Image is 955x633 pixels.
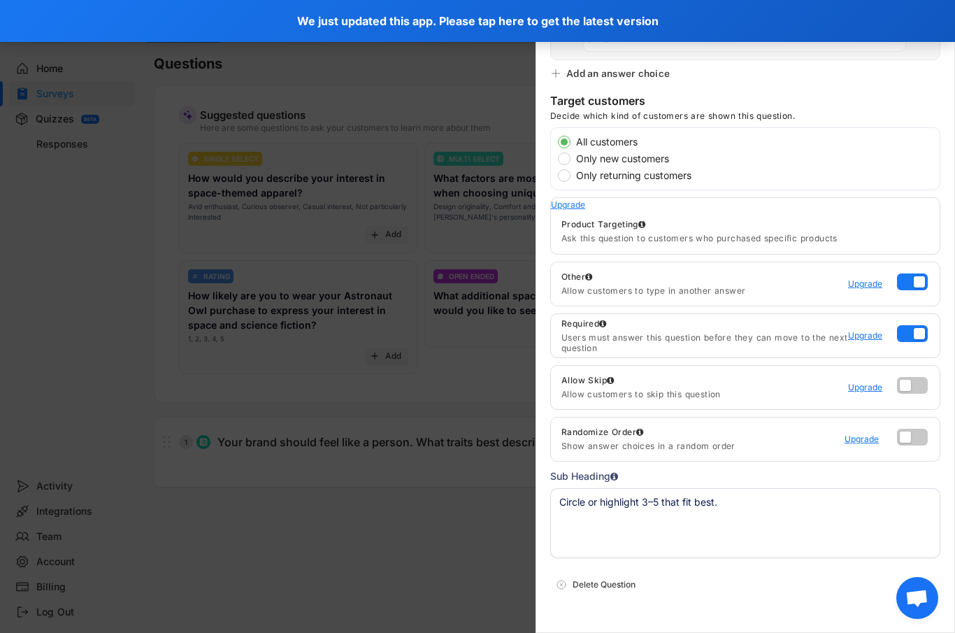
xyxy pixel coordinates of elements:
[561,318,607,329] div: Required
[561,375,614,386] div: Allow Skip
[561,427,643,438] div: Randomize Order
[848,383,890,392] div: Upgrade
[551,198,593,212] a: Upgrade
[848,380,890,394] a: Upgrade
[566,67,670,80] div: Add an answer choice
[848,329,890,343] a: Upgrade
[561,441,845,452] div: Show answer choices in a random order
[572,137,940,147] label: All customers
[896,577,938,619] div: Open chat
[848,277,890,291] a: Upgrade
[561,233,940,244] div: Ask this question to customers who purchased specific products
[550,111,795,127] div: Decide which kind of customers are shown this question.
[561,219,940,230] div: Product Targeting
[561,332,848,354] div: Users must answer this question before they can move to the next question
[848,280,890,288] div: Upgrade
[845,432,886,446] a: Upgrade
[573,578,935,591] div: Delete Question
[550,94,645,111] div: Target customers
[561,271,848,283] div: Other
[572,171,940,180] label: Only returning customers
[550,469,618,484] div: Sub Heading
[848,332,890,340] div: Upgrade
[551,201,593,209] div: Upgrade
[561,389,848,400] div: Allow customers to skip this question
[561,285,848,297] div: Allow customers to type in another answer
[572,154,940,164] label: Only new customers
[845,435,886,443] div: Upgrade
